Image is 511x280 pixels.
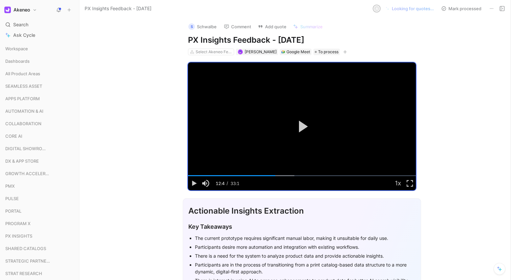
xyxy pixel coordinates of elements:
h1: PX Insights Feedback - [DATE] [188,35,416,45]
div: Dashboards [3,56,76,66]
span: SEAMLESS ASSET [5,83,42,89]
div: AUTOMATION & AI [3,106,76,118]
span: Ask Cycle [13,31,35,39]
span: DX & APP STORE [5,158,39,164]
div: SEAMLESS ASSET [3,81,76,91]
div: STRAT RESEARCH [3,268,76,278]
img: avatar [238,50,242,54]
span: Summarize [300,24,323,30]
div: CORE AI [3,131,76,141]
div: PMX [3,181,76,191]
div: SHARED CATALOGS [3,244,76,255]
button: AkeneoAkeneo [3,5,39,14]
a: Ask Cycle [3,30,76,40]
button: Fullscreen [404,176,416,190]
div: GROWTH ACCELERATION [3,169,76,178]
span: 12:43 [216,181,225,200]
span: SHARED CATALOGS [5,245,46,252]
div: GROWTH ACCELERATION [3,169,76,180]
div: PORTAL [3,206,76,218]
div: PX INSIGHTS [3,231,76,243]
button: Play Video [287,112,317,141]
span: AUTOMATION & AI [5,108,43,114]
span: [PERSON_NAME] [245,49,277,54]
div: APPS PLATFORM [3,94,76,104]
span: GROWTH ACCELERATION [5,170,51,177]
div: Participants are in the process of transitioning from a print catalog-based data structure to a m... [195,261,416,275]
span: PROGRAM X [5,220,31,227]
button: Play [188,176,200,190]
div: PROGRAM X [3,219,76,230]
div: STRATEGIC PARTNERSHIP [3,256,76,268]
span: CORE AI [5,133,22,139]
div: Progress Bar [188,175,416,176]
span: Workspace [5,45,28,52]
div: COLLABORATION [3,119,76,130]
div: DX & APP STORE [3,156,76,166]
div: COLLABORATION [3,119,76,128]
span: To process [318,49,338,55]
div: APPS PLATFORM [3,94,76,105]
div: There is a need for the system to analyze product data and provide actionable insights. [195,252,416,259]
span: PX Insights Feedback - [DATE] [85,5,151,12]
div: The current prototype requires significant manual labor, making it unsuitable for daily use. [195,235,416,242]
span: / [227,180,228,186]
span: All Product Areas [5,70,40,77]
div: Actionable Insights Extraction [188,205,416,217]
button: Add quote [255,22,289,31]
button: SSchwalbe [185,22,220,32]
button: Playback Rate [392,176,404,190]
div: Participants desire more automation and integration with existing workflows. [195,244,416,250]
div: Workspace [3,44,76,54]
div: DIGITAL SHOWROOM [3,144,76,155]
button: Mark processed [438,4,484,13]
div: PROGRAM X [3,219,76,228]
div: To process [313,49,340,55]
span: PX INSIGHTS [5,233,32,239]
span: PMX [5,183,15,189]
div: SHARED CATALOGS [3,244,76,253]
div: All Product Areas [3,69,76,81]
div: PX INSIGHTS [3,231,76,241]
span: Dashboards [5,58,30,64]
div: A [373,5,380,12]
span: 33:13 [230,181,239,200]
div: Key Takeaways [188,222,416,231]
span: STRAT RESEARCH [5,270,42,277]
button: Summarize [290,22,326,31]
div: Dashboards [3,56,76,68]
span: STRATEGIC PARTNERSHIP [5,258,51,264]
div: SEAMLESS ASSET [3,81,76,93]
div: PORTAL [3,206,76,216]
div: All Product Areas [3,69,76,79]
span: APPS PLATFORM [5,95,40,102]
span: COLLABORATION [5,120,41,127]
div: Google Meet [286,49,310,55]
div: PULSE [3,194,76,203]
div: PULSE [3,194,76,205]
span: PORTAL [5,208,21,214]
h1: Akeneo [13,7,30,13]
div: Search [3,20,76,30]
img: Akeneo [4,7,11,13]
button: Looking for quotes… [382,4,437,13]
div: CORE AI [3,131,76,143]
div: DX & APP STORE [3,156,76,168]
div: Select Akeneo Features [196,49,232,55]
div: STRATEGIC PARTNERSHIP [3,256,76,266]
div: AUTOMATION & AI [3,106,76,116]
div: PMX [3,181,76,193]
span: PULSE [5,195,19,202]
button: Comment [221,22,254,31]
div: Video Player [188,62,416,190]
div: S [188,23,195,30]
span: DIGITAL SHOWROOM [5,145,49,152]
span: Search [13,21,28,29]
button: Mute [200,176,212,190]
div: DIGITAL SHOWROOM [3,144,76,153]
